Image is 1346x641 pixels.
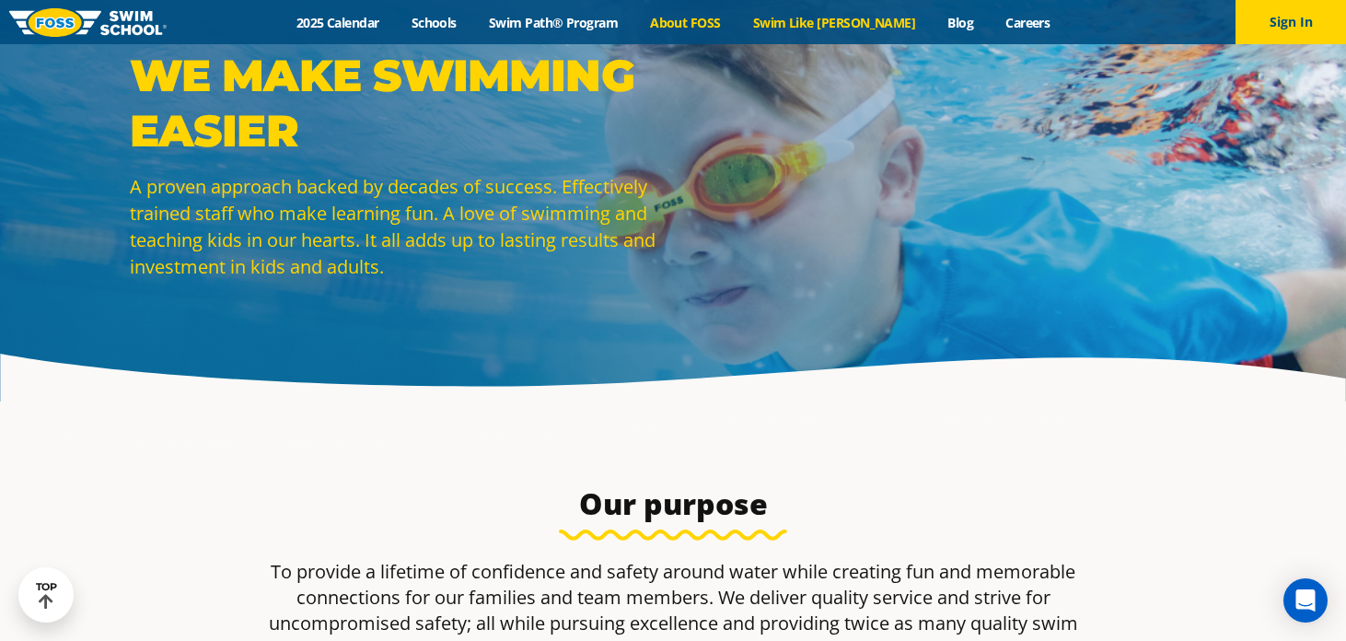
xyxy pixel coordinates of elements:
[130,48,664,158] p: WE MAKE SWIMMING EASIER
[36,581,57,610] div: TOP
[1283,578,1328,623] div: Open Intercom Messenger
[395,14,472,31] a: Schools
[634,14,737,31] a: About FOSS
[737,14,932,31] a: Swim Like [PERSON_NAME]
[238,485,1108,522] h3: Our purpose
[9,8,167,37] img: FOSS Swim School Logo
[932,14,990,31] a: Blog
[472,14,633,31] a: Swim Path® Program
[990,14,1066,31] a: Careers
[280,14,395,31] a: 2025 Calendar
[130,173,664,280] p: A proven approach backed by decades of success. Effectively trained staff who make learning fun. ...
